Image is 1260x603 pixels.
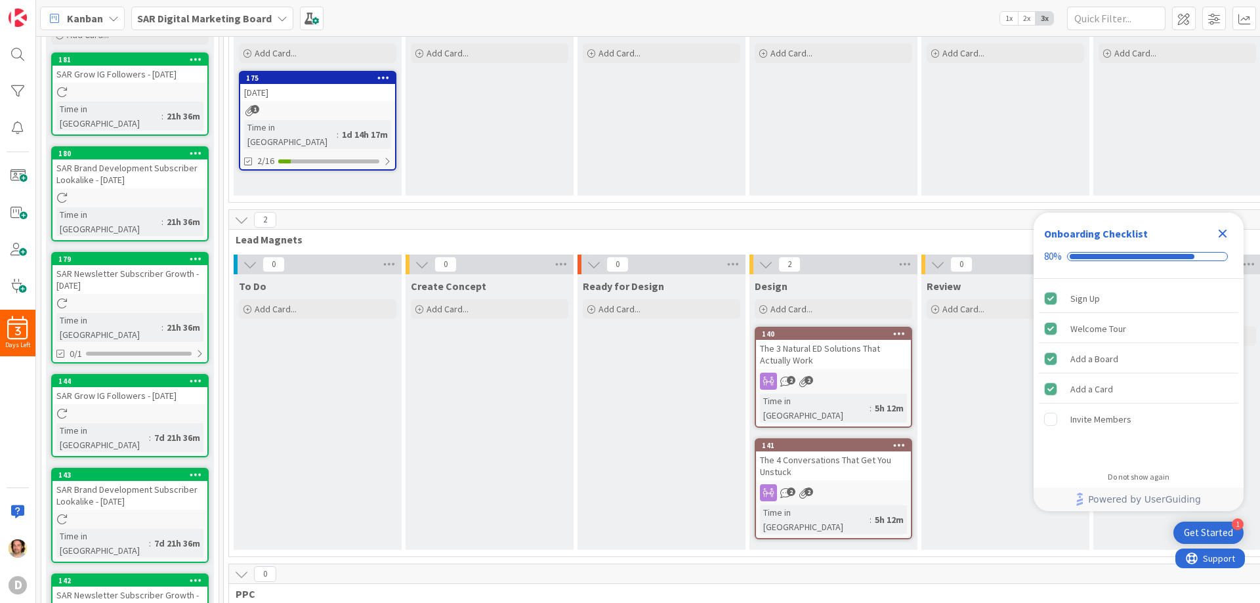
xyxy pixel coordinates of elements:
[1018,12,1036,25] span: 2x
[1040,488,1237,511] a: Powered by UserGuiding
[254,566,276,582] span: 0
[1108,472,1169,482] div: Do not show again
[257,154,274,168] span: 2/16
[606,257,629,272] span: 0
[262,257,285,272] span: 0
[255,303,297,315] span: Add Card...
[427,303,469,315] span: Add Card...
[337,127,339,142] span: :
[1184,526,1233,539] div: Get Started
[756,340,911,369] div: The 3 Natural ED Solutions That Actually Work
[762,329,911,339] div: 140
[58,255,207,264] div: 179
[870,401,871,415] span: :
[1067,7,1165,30] input: Quick Filter...
[1212,223,1233,244] div: Close Checklist
[58,576,207,585] div: 142
[163,215,203,229] div: 21h 36m
[756,328,911,340] div: 140
[598,47,640,59] span: Add Card...
[760,394,870,423] div: Time in [GEOGRAPHIC_DATA]
[161,215,163,229] span: :
[52,148,207,188] div: 180SAR Brand Development Subscriber Lookalike - [DATE]
[56,423,149,452] div: Time in [GEOGRAPHIC_DATA]
[1044,251,1233,262] div: Checklist progress: 80%
[927,280,961,293] span: Review
[1173,522,1244,544] div: Open Get Started checklist, remaining modules: 1
[805,488,813,496] span: 2
[1070,291,1100,306] div: Sign Up
[1088,491,1201,507] span: Powered by UserGuiding
[244,120,337,149] div: Time in [GEOGRAPHIC_DATA]
[149,430,151,445] span: :
[52,375,207,387] div: 144
[52,387,207,404] div: SAR Grow IG Followers - [DATE]
[70,347,82,361] span: 0/1
[1034,488,1244,511] div: Footer
[427,47,469,59] span: Add Card...
[411,280,486,293] span: Create Concept
[598,303,640,315] span: Add Card...
[770,303,812,315] span: Add Card...
[58,55,207,64] div: 181
[778,257,801,272] span: 2
[1034,213,1244,511] div: Checklist Container
[756,328,911,369] div: 140The 3 Natural ED Solutions That Actually Work
[942,303,984,315] span: Add Card...
[434,257,457,272] span: 0
[56,207,161,236] div: Time in [GEOGRAPHIC_DATA]
[52,159,207,188] div: SAR Brand Development Subscriber Lookalike - [DATE]
[240,84,395,101] div: [DATE]
[1232,518,1244,530] div: 1
[52,469,207,510] div: 143SAR Brand Development Subscriber Lookalike - [DATE]
[1070,381,1113,397] div: Add a Card
[9,9,27,27] img: Visit kanbanzone.com
[58,377,207,386] div: 144
[56,529,149,558] div: Time in [GEOGRAPHIC_DATA]
[52,148,207,159] div: 180
[240,72,395,101] div: 175[DATE]
[52,375,207,404] div: 144SAR Grow IG Followers - [DATE]
[756,451,911,480] div: The 4 Conversations That Get You Unstuck
[52,481,207,510] div: SAR Brand Development Subscriber Lookalike - [DATE]
[15,327,21,336] span: 3
[805,376,813,385] span: 2
[151,536,203,551] div: 7d 21h 36m
[9,576,27,594] div: D
[52,66,207,83] div: SAR Grow IG Followers - [DATE]
[1039,405,1238,434] div: Invite Members is incomplete.
[137,12,272,25] b: SAR Digital Marketing Board
[163,109,203,123] div: 21h 36m
[1039,344,1238,373] div: Add a Board is complete.
[52,54,207,66] div: 181
[1036,12,1053,25] span: 3x
[163,320,203,335] div: 21h 36m
[9,539,27,558] img: EC
[870,512,871,527] span: :
[161,320,163,335] span: :
[339,127,391,142] div: 1d 14h 17m
[1039,284,1238,313] div: Sign Up is complete.
[583,280,664,293] span: Ready for Design
[56,102,161,131] div: Time in [GEOGRAPHIC_DATA]
[28,2,60,18] span: Support
[58,470,207,480] div: 143
[762,441,911,450] div: 141
[52,469,207,481] div: 143
[1044,251,1062,262] div: 80%
[787,488,795,496] span: 2
[151,430,203,445] div: 7d 21h 36m
[1114,47,1156,59] span: Add Card...
[149,536,151,551] span: :
[161,109,163,123] span: :
[67,29,109,41] span: Add Card...
[1039,314,1238,343] div: Welcome Tour is complete.
[239,280,266,293] span: To Do
[1070,411,1131,427] div: Invite Members
[52,253,207,294] div: 179SAR Newsletter Subscriber Growth - [DATE]
[240,72,395,84] div: 175
[871,512,907,527] div: 5h 12m
[787,376,795,385] span: 2
[246,73,395,83] div: 175
[950,257,973,272] span: 0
